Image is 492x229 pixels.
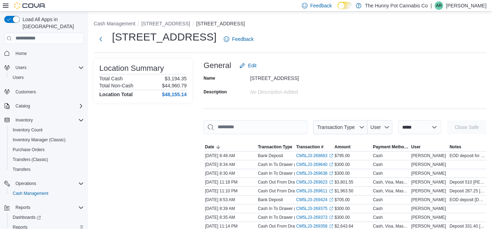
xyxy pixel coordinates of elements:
span: Transaction Type [258,144,292,150]
button: Customers [1,87,87,97]
span: Transfers [10,165,84,174]
span: $2,643.64 [335,223,353,229]
span: Cash Management [10,189,84,198]
span: Users [15,65,26,70]
a: CM5LJ3-269358External link [296,223,333,229]
span: Load All Apps in [GEOGRAPHIC_DATA] [20,16,84,30]
h6: Total Cash [99,76,123,81]
span: [PERSON_NAME] [411,188,446,194]
a: CM5LJ3-269638External link [296,171,333,176]
button: Operations [13,179,39,188]
p: Cash In To Drawer (Drawer 1) [258,162,314,167]
button: Users [1,63,87,73]
span: Users [10,73,84,82]
button: Cash Management [7,188,87,198]
span: $705.00 [335,197,350,203]
svg: External link [329,215,333,219]
div: [DATE] 8:48 AM [204,151,256,160]
button: Inventory [1,115,87,125]
img: Cova [14,2,46,9]
span: Inventory [15,117,33,123]
button: Purchase Orders [7,145,87,155]
span: Inventory Manager (Classic) [13,137,66,143]
div: Cash, Visa, Mas... [373,188,407,194]
button: Inventory Manager (Classic) [7,135,87,145]
button: Reports [13,203,33,212]
p: Cash Out From Drawer (Drawer 1) [258,179,323,185]
span: Dashboards [10,213,84,222]
a: Transfers [10,165,33,174]
div: Cash [373,171,382,176]
svg: External link [329,224,333,228]
a: Feedback [221,32,256,46]
span: $3,801.55 [335,179,353,185]
button: Transaction Type [256,143,295,151]
span: Date [205,144,214,150]
span: [PERSON_NAME] [411,162,446,167]
p: $44,960.79 [162,83,187,88]
span: Customers [13,87,84,96]
div: No Description added [250,86,344,95]
a: Cash Management [10,189,51,198]
button: Amount [333,143,372,151]
button: User [410,143,448,151]
span: [PERSON_NAME] [411,197,446,203]
span: $300.00 [335,206,350,211]
a: CM5LJ3-269611External link [296,188,333,194]
a: Purchase Orders [10,146,48,154]
a: CM5LJ3-269640External link [296,162,333,167]
span: Transfers (Classic) [10,155,84,164]
p: The Hunny Pot Cannabis Co [365,1,428,10]
p: Cash In To Drawer (Drawer 2) [258,171,314,176]
span: Deposit 510 [PERSON_NAME] [PERSON_NAME] [449,179,485,185]
span: Feedback [232,36,254,43]
button: Catalog [13,102,33,110]
span: Inventory Count [10,126,84,134]
button: Inventory Count [7,125,87,135]
span: Operations [15,181,36,186]
button: Transfers (Classic) [7,155,87,165]
p: Cash In To Drawer (Drawer 2) [258,206,314,211]
svg: External link [329,198,333,202]
div: Cash [373,206,382,211]
div: Cash [373,215,382,220]
span: [PERSON_NAME] [411,153,446,159]
a: Home [13,49,30,58]
span: Home [13,49,84,58]
svg: External link [329,189,333,193]
svg: External link [329,154,333,158]
button: Transfers [7,165,87,174]
span: AR [436,1,442,10]
div: [DATE] 8:35 AM [204,213,256,222]
span: Home [15,51,27,56]
div: Cash [373,153,382,159]
span: Transfers (Classic) [13,157,48,162]
button: Users [7,73,87,82]
h1: [STREET_ADDRESS] [112,30,217,44]
span: $300.00 [335,162,350,167]
span: Transaction # [296,144,323,150]
div: [DATE] 8:53 AM [204,196,256,204]
div: [DATE] 8:39 AM [204,204,256,213]
label: Description [204,89,227,95]
button: [STREET_ADDRESS] [196,21,245,26]
span: Inventory Count [13,127,43,133]
span: Reports [13,203,84,212]
h4: Location Total [99,92,133,97]
a: Inventory Count [10,126,45,134]
button: Cash Management [94,21,135,26]
span: EOD deposit for [DATE] Cash 1 510.00 Cash 2 285.00 [449,153,485,159]
span: Cash Management [13,191,48,196]
span: $300.00 [335,171,350,176]
a: Inventory Manager (Classic) [10,136,68,144]
button: Transaction Type [313,120,367,134]
span: Deposit 287.25 [PERSON_NAME] [PERSON_NAME] -$7.89 depit discrepancy is from invoice #INFSXW-J82DQ... [449,188,485,194]
button: Edit [237,58,259,73]
button: Notes [448,143,486,151]
span: [PERSON_NAME] [411,206,446,211]
nav: An example of EuiBreadcrumbs [94,20,486,29]
span: [PERSON_NAME] [411,171,446,176]
p: Cash In To Drawer (Drawer 1) [258,215,314,220]
span: Transaction Type [317,124,355,130]
span: Inventory [13,116,84,124]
